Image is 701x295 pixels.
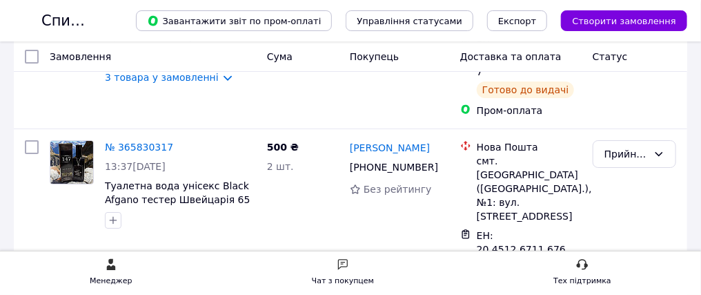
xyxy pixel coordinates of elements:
a: Туалетна вода унісекс Black Afgano тестер Швейцарія 65 мл №147 [105,180,250,219]
span: Статус [593,51,628,62]
div: Чат з покупцем [312,274,374,288]
div: Прийнято [604,146,648,162]
span: Замовлення [50,51,111,62]
span: 500 ₴ [267,142,299,153]
button: Створити замовлення [561,10,687,31]
button: Завантажити звіт по пром-оплаті [136,10,332,31]
span: Покупець [350,51,399,62]
button: Експорт [487,10,548,31]
span: Доставка та оплата [460,51,562,62]
span: Експорт [498,16,537,26]
img: Фото товару [50,141,93,184]
button: Управління статусами [346,10,473,31]
div: Менеджер [90,274,132,288]
span: Cума [267,51,293,62]
a: [PERSON_NAME] [350,141,430,155]
a: Створити замовлення [547,15,687,26]
span: Управління статусами [357,16,462,26]
span: 13:37[DATE] [105,161,166,172]
div: Готово до видачі [477,82,575,98]
h1: Список замовлень [41,12,181,29]
a: № 365830317 [105,142,173,153]
span: Завантажити звіт по пром-оплаті [147,15,321,27]
a: Фото товару [50,140,94,184]
a: 3 товара у замовленні [105,72,219,83]
div: Нова Пошта [477,140,582,154]
span: ЕН: 20 4512 6711 6763 [477,230,566,269]
div: смт. [GEOGRAPHIC_DATA] ([GEOGRAPHIC_DATA].), №1: вул. [STREET_ADDRESS] [477,154,582,223]
span: 2 шт. [267,161,294,172]
div: [PHONE_NUMBER] [347,158,438,177]
div: Тех підтримка [553,274,611,288]
span: Без рейтингу [364,184,432,195]
div: Пром-оплата [477,104,582,117]
span: Створити замовлення [572,16,676,26]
